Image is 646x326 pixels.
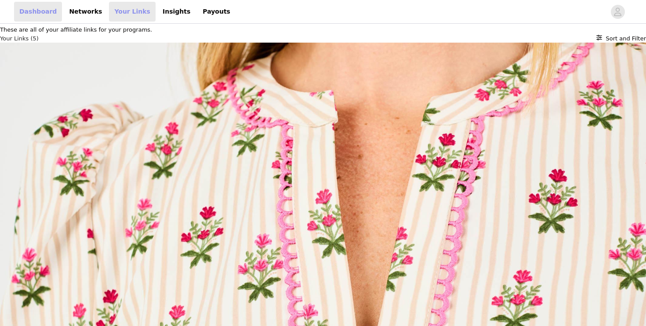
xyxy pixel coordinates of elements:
a: Dashboard [14,2,62,22]
a: Networks [64,2,107,22]
a: Insights [157,2,196,22]
button: Sort and Filter [596,34,646,43]
div: avatar [613,5,622,19]
a: Your Links [109,2,156,22]
a: Payouts [197,2,236,22]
